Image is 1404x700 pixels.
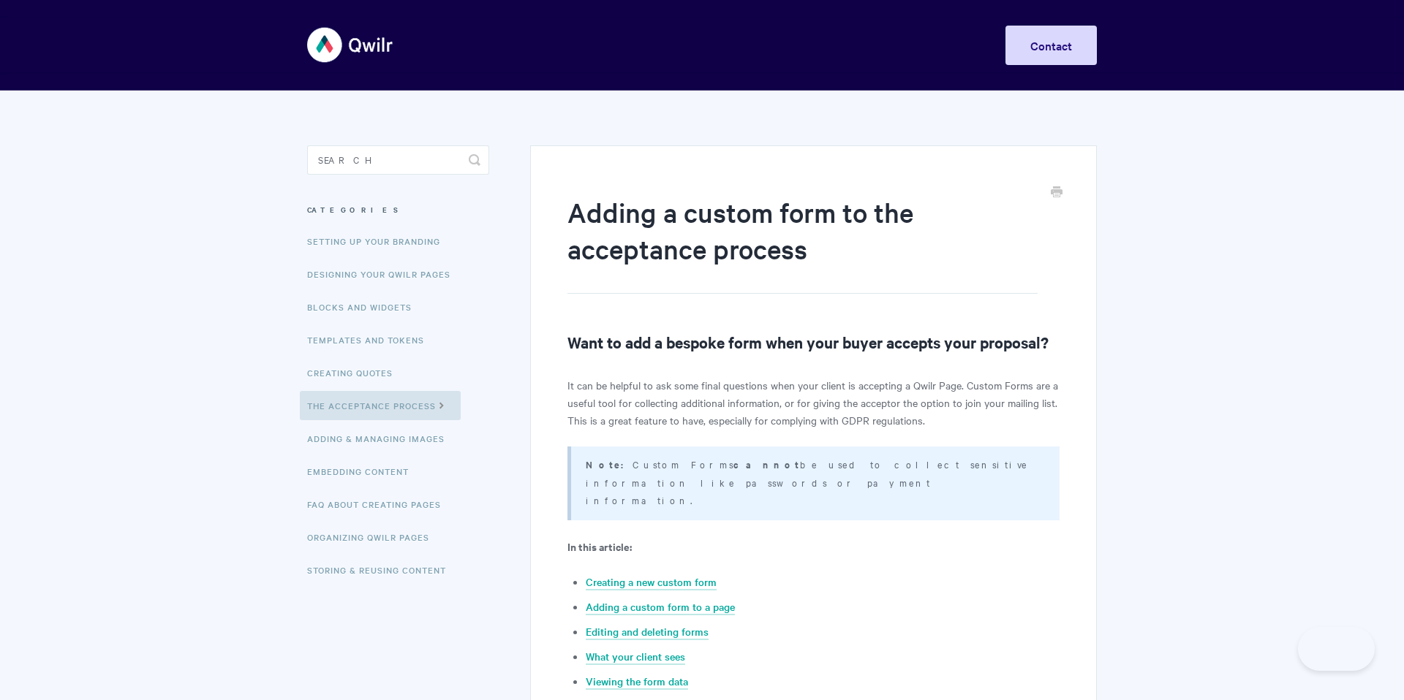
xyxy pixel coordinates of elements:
a: What your client sees [586,649,685,665]
a: Blocks and Widgets [307,292,423,322]
a: Adding a custom form to a page [586,599,735,615]
iframe: Toggle Customer Support [1298,627,1375,671]
a: FAQ About Creating Pages [307,490,452,519]
img: Qwilr Help Center [307,18,394,72]
a: Contact [1005,26,1097,65]
a: Viewing the form data [586,674,688,690]
a: Templates and Tokens [307,325,435,354]
a: The Acceptance Process [300,391,461,420]
strong: In this article: [567,539,632,554]
a: Embedding Content [307,457,420,486]
a: Setting up your Branding [307,227,451,256]
a: Organizing Qwilr Pages [307,522,440,552]
h1: Adding a custom form to the acceptance process [567,194,1038,294]
p: It can be helpful to ask some final questions when your client is accepting a Qwilr Page. Custom ... [567,376,1060,429]
a: Creating a new custom form [586,574,717,590]
a: Creating Quotes [307,358,404,387]
a: Designing Your Qwilr Pages [307,259,461,289]
h3: Categories [307,197,489,223]
h2: Want to add a bespoke form when your buyer accepts your proposal? [567,330,1060,354]
a: Storing & Reusing Content [307,555,457,585]
p: Custom Forms be used to collect sensitive information like passwords or payment information. [586,455,1041,509]
a: Adding & Managing Images [307,424,456,453]
strong: Note: [586,457,633,471]
a: Editing and deleting forms [586,624,709,640]
a: Print this Article [1051,185,1063,201]
strong: cannot [733,457,800,471]
input: Search [307,145,489,175]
